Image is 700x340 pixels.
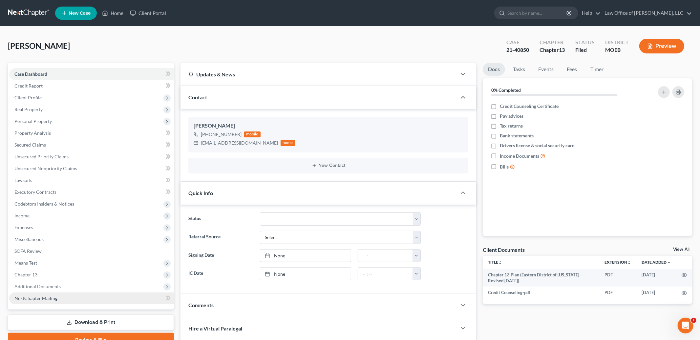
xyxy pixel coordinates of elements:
[483,287,599,298] td: Credit Counseling-pdf
[14,213,30,218] span: Income
[500,113,523,119] span: Pay advices
[358,268,413,280] input: -- : --
[185,212,257,226] label: Status
[14,95,42,100] span: Client Profile
[99,7,127,19] a: Home
[673,247,689,252] a: View All
[9,186,174,198] a: Executory Contracts
[201,140,278,146] div: [EMAIL_ADDRESS][DOMAIN_NAME]
[506,46,529,54] div: 21-40850
[14,236,44,242] span: Miscellaneous
[601,7,692,19] a: Law Office of [PERSON_NAME], LLC
[9,139,174,151] a: Secured Claims
[188,325,242,331] span: Hire a Virtual Paralegal
[14,83,43,89] span: Credit Report
[14,189,56,195] span: Executory Contracts
[69,11,91,16] span: New Case
[500,142,575,149] span: Drivers license & social security card
[500,123,523,129] span: Tax returns
[678,318,693,333] iframe: Intercom live chat
[194,122,463,130] div: [PERSON_NAME]
[639,39,684,53] button: Preview
[244,131,261,137] div: mobile
[605,260,631,265] a: Extensionunfold_more
[9,127,174,139] a: Property Analysis
[491,87,521,93] strong: 0% Completed
[585,63,609,76] a: Timer
[691,318,696,323] span: 1
[9,163,174,174] a: Unsecured Nonpriority Claims
[188,302,214,308] span: Comments
[201,131,242,138] div: [PHONE_NUMBER]
[14,248,42,254] span: SOFA Review
[605,39,629,46] div: District
[9,174,174,186] a: Lawsuits
[9,151,174,163] a: Unsecured Priority Claims
[500,164,509,170] span: Bills
[562,63,583,76] a: Fees
[559,47,565,53] span: 13
[540,39,565,46] div: Chapter
[507,7,567,19] input: Search by name...
[9,245,174,257] a: SOFA Review
[498,261,502,265] i: unfold_more
[14,295,57,301] span: NextChapter Mailing
[667,261,671,265] i: expand_more
[8,315,174,330] a: Download & Print
[488,260,502,265] a: Titleunfold_more
[260,250,350,262] a: None
[14,154,69,159] span: Unsecured Priority Claims
[185,249,257,262] label: Signing Date
[14,107,43,112] span: Real Property
[14,284,61,289] span: Additional Documents
[14,142,46,148] span: Secured Claims
[14,177,32,183] span: Lawsuits
[188,71,449,78] div: Updates & News
[185,231,257,244] label: Referral Source
[9,292,174,304] a: NextChapter Mailing
[14,201,74,207] span: Codebtors Insiders & Notices
[483,63,505,76] a: Docs
[127,7,169,19] a: Client Portal
[14,118,52,124] span: Personal Property
[575,46,595,54] div: Filed
[627,261,631,265] i: unfold_more
[636,269,676,287] td: [DATE]
[188,94,207,100] span: Contact
[14,166,77,171] span: Unsecured Nonpriority Claims
[579,7,601,19] a: Help
[508,63,530,76] a: Tasks
[14,71,47,77] span: Case Dashboard
[14,272,37,277] span: Chapter 13
[14,260,37,266] span: Means Test
[575,39,595,46] div: Status
[605,46,629,54] div: MOEB
[358,250,413,262] input: -- : --
[9,68,174,80] a: Case Dashboard
[500,103,559,110] span: Credit Counseling Certificate
[9,80,174,92] a: Credit Report
[260,268,350,280] a: None
[599,269,636,287] td: PDF
[483,269,599,287] td: Chapter 13 Plan (Eastern District of [US_STATE] - Revised [DATE])
[540,46,565,54] div: Chapter
[14,130,51,136] span: Property Analysis
[500,153,539,159] span: Income Documents
[185,267,257,280] label: IC Date
[599,287,636,298] td: PDF
[500,132,534,139] span: Bank statements
[642,260,671,265] a: Date Added expand_more
[506,39,529,46] div: Case
[194,163,463,168] button: New Contact
[636,287,676,298] td: [DATE]
[483,246,525,253] div: Client Documents
[8,41,70,50] span: [PERSON_NAME]
[188,190,213,196] span: Quick Info
[281,140,295,146] div: home
[533,63,559,76] a: Events
[14,225,33,230] span: Expenses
